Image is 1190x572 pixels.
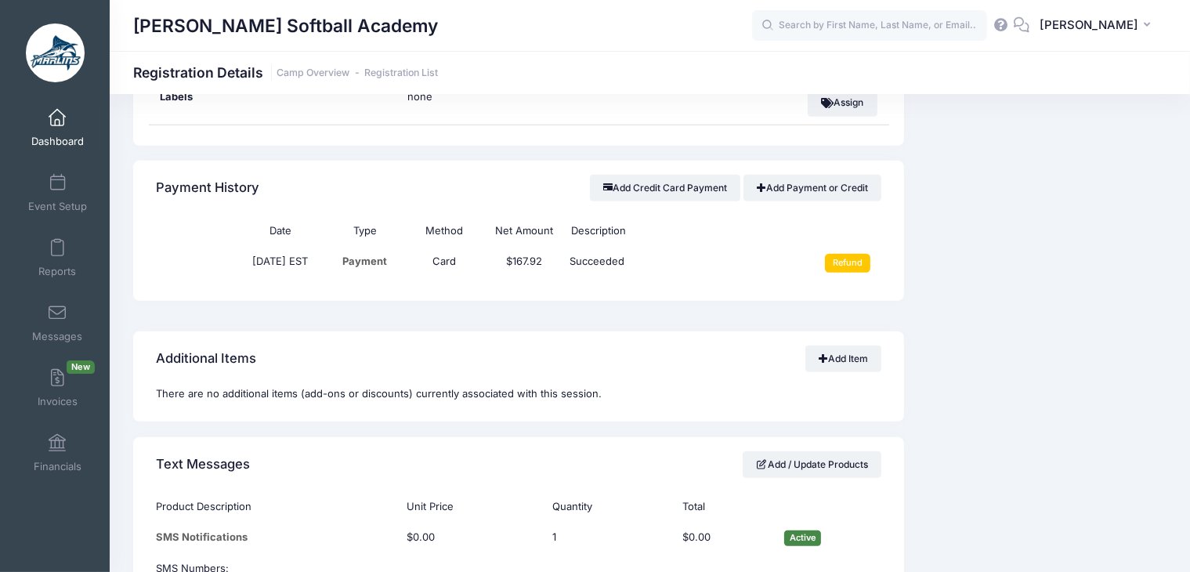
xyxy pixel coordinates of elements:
[1040,16,1138,34] span: [PERSON_NAME]
[236,246,326,281] td: [DATE] EST
[805,346,882,372] a: Add Item
[484,246,563,281] td: $167.92
[20,360,95,415] a: InvoicesNew
[484,215,563,246] th: Net Amount
[1029,8,1166,44] button: [PERSON_NAME]
[399,523,545,554] td: $0.00
[133,386,904,422] div: There are no additional items (add-ons or discounts) currently associated with this session.
[156,166,259,211] h4: Payment History
[156,492,399,523] th: Product Description
[28,200,87,213] span: Event Setup
[825,254,871,273] input: Refund
[26,24,85,82] img: Marlin Softball Academy
[20,100,95,155] a: Dashboard
[563,215,801,246] th: Description
[38,265,76,278] span: Reports
[20,295,95,350] a: Messages
[325,246,404,281] td: Payment
[364,67,438,79] a: Registration List
[399,492,545,523] th: Unit Price
[31,135,84,148] span: Dashboard
[675,492,776,523] th: Total
[133,8,438,44] h1: [PERSON_NAME] Softball Academy
[20,165,95,220] a: Event Setup
[156,523,399,554] td: SMS Notifications
[32,330,82,343] span: Messages
[67,360,95,374] span: New
[808,89,877,116] button: Assign
[156,442,250,487] h4: Text Messages
[563,246,801,281] td: Succeeded
[149,81,396,124] div: Labels
[20,425,95,480] a: Financials
[20,230,95,285] a: Reports
[752,10,987,42] input: Search by First Name, Last Name, or Email...
[156,336,256,381] h4: Additional Items
[277,67,349,79] a: Camp Overview
[34,460,81,473] span: Financials
[405,215,484,246] th: Method
[552,530,576,545] div: Click Pencil to edit...
[325,215,404,246] th: Type
[133,64,438,81] h1: Registration Details
[236,215,326,246] th: Date
[784,530,821,545] span: Active
[743,451,882,478] a: Add / Update Products
[675,523,776,554] td: $0.00
[405,246,484,281] td: Card
[743,175,882,201] a: Add Payment or Credit
[590,175,741,201] button: Add Credit Card Payment
[38,395,78,408] span: Invoices
[545,492,675,523] th: Quantity
[407,89,603,105] span: none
